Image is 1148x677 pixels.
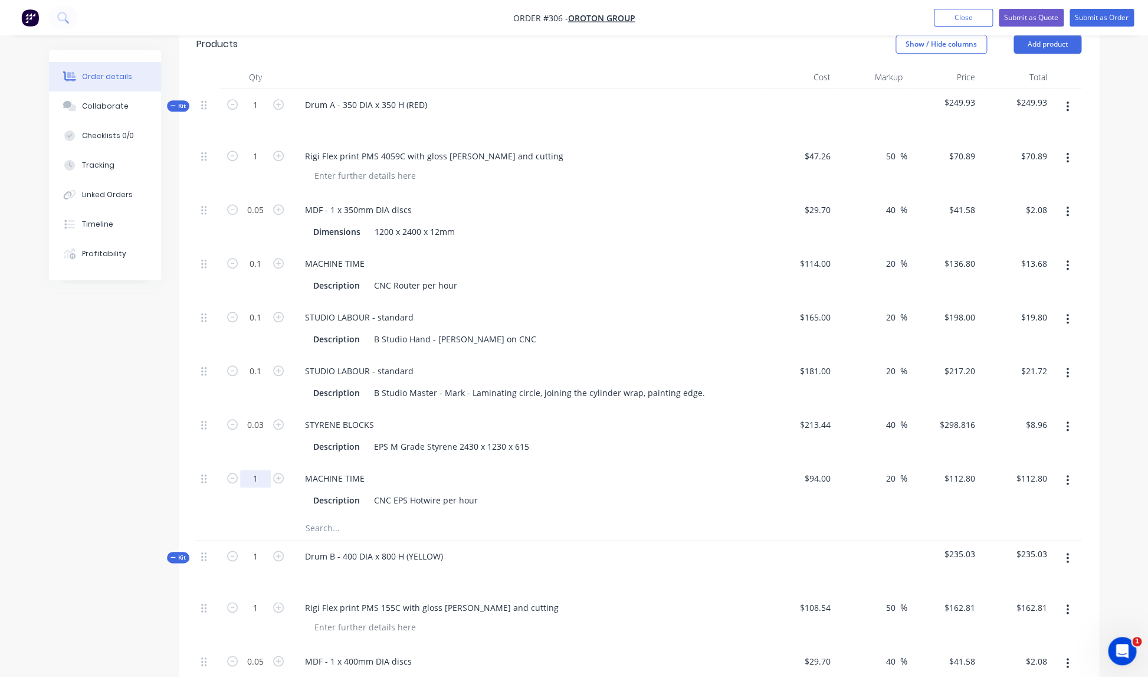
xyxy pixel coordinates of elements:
[296,548,452,565] div: Drum B - 400 DIA x 800 H (YELLOW)
[82,219,113,230] div: Timeline
[900,601,907,614] span: %
[912,96,975,109] span: $249.93
[370,223,460,240] div: 1200 x 2400 x 12mm
[985,96,1048,109] span: $249.93
[369,384,710,401] div: B Studio Master - Mark - Laminating circle, joining the cylinder wrap, painting edge.
[309,438,365,455] div: Description
[296,201,421,218] div: MDF - 1 x 350mm DIA discs
[296,599,568,616] div: Rigi Flex print PMS 155C with gloss [PERSON_NAME] and cutting
[900,364,907,378] span: %
[49,180,161,210] button: Linked Orders
[49,210,161,239] button: Timeline
[167,552,189,563] button: Kit
[82,130,134,141] div: Checklists 0/0
[296,255,374,272] div: MACHINE TIME
[763,66,835,89] div: Cost
[82,101,129,112] div: Collaborate
[900,310,907,324] span: %
[309,331,365,348] div: Description
[296,416,383,433] div: STYRENE BLOCKS
[999,9,1064,27] button: Submit as Quote
[1013,35,1081,54] button: Add product
[21,9,39,27] img: Factory
[934,9,993,27] button: Close
[296,148,573,165] div: Rigi Flex print PMS 4059C with gloss [PERSON_NAME] and cutting
[309,384,365,401] div: Description
[309,223,365,240] div: Dimensions
[82,71,132,82] div: Order details
[900,257,907,270] span: %
[82,248,126,259] div: Profitability
[369,277,462,294] div: CNC Router per hour
[305,516,541,540] input: Search...
[513,12,568,24] span: Order #306 -
[82,189,133,200] div: Linked Orders
[900,203,907,217] span: %
[900,472,907,485] span: %
[896,35,987,54] button: Show / Hide columns
[900,655,907,668] span: %
[907,66,980,89] div: Price
[49,62,161,91] button: Order details
[900,149,907,163] span: %
[296,470,374,487] div: MACHINE TIME
[82,160,114,171] div: Tracking
[49,91,161,121] button: Collaborate
[49,151,161,180] button: Tracking
[296,309,423,326] div: STUDIO LABOUR - standard
[369,438,534,455] div: EPS M Grade Styrene 2430 x 1230 x 615
[1132,637,1142,646] span: 1
[1070,9,1134,27] button: Submit as Order
[196,37,238,51] div: Products
[170,553,186,562] span: Kit
[296,96,437,113] div: Drum A - 350 DIA x 350 H (RED)
[900,418,907,431] span: %
[309,277,365,294] div: Description
[296,653,421,670] div: MDF - 1 x 400mm DIA discs
[309,492,365,509] div: Description
[985,548,1048,560] span: $235.03
[1108,637,1136,665] iframe: Intercom live chat
[49,239,161,269] button: Profitability
[296,362,423,380] div: STUDIO LABOUR - standard
[49,121,161,151] button: Checklists 0/0
[369,331,541,348] div: B Studio Hand - [PERSON_NAME] on CNC
[220,66,291,89] div: Qty
[369,492,483,509] div: CNC EPS Hotwire per hour
[835,66,908,89] div: Markup
[912,548,975,560] span: $235.03
[167,100,189,112] button: Kit
[568,12,635,24] a: Oroton Group
[980,66,1052,89] div: Total
[170,102,186,110] span: Kit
